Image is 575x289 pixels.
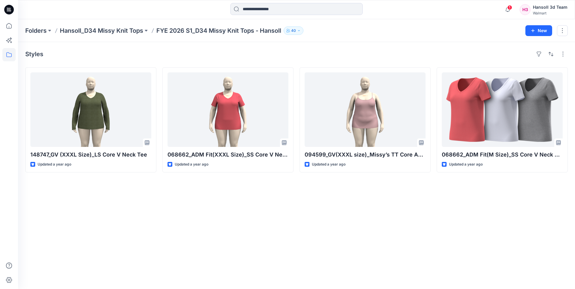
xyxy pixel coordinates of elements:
[291,27,296,34] p: 40
[442,72,563,147] a: 068662_ADM Fit(M Size)_SS Core V Neck Tee
[156,26,281,35] p: FYE 2026 S1_D34 Missy Knit Tops - Hansoll
[533,11,567,15] div: Walmart
[38,161,71,168] p: Updated a year ago
[25,50,43,58] h4: Styles
[305,151,426,159] p: 094599_GV(XXXL size)_Missy’s TT Core ADJ Cami
[520,4,530,15] div: H3
[60,26,143,35] a: Hansoll_D34 Missy Knit Tops
[533,4,567,11] div: Hansoll 3d Team
[30,151,151,159] p: 148747_GV (XXXL Size)_LS Core V Neck Tee
[525,25,552,36] button: New
[442,151,563,159] p: 068662_ADM Fit(M Size)_SS Core V Neck Tee
[312,161,346,168] p: Updated a year ago
[305,72,426,147] a: 094599_GV(XXXL size)_Missy’s TT Core ADJ Cami
[449,161,483,168] p: Updated a year ago
[507,5,512,10] span: 1
[30,72,151,147] a: 148747_GV (XXXL Size)_LS Core V Neck Tee
[25,26,47,35] a: Folders
[168,151,288,159] p: 068662_ADM Fit(XXXL Size)_SS Core V Neck Tee
[175,161,208,168] p: Updated a year ago
[284,26,303,35] button: 40
[168,72,288,147] a: 068662_ADM Fit(XXXL Size)_SS Core V Neck Tee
